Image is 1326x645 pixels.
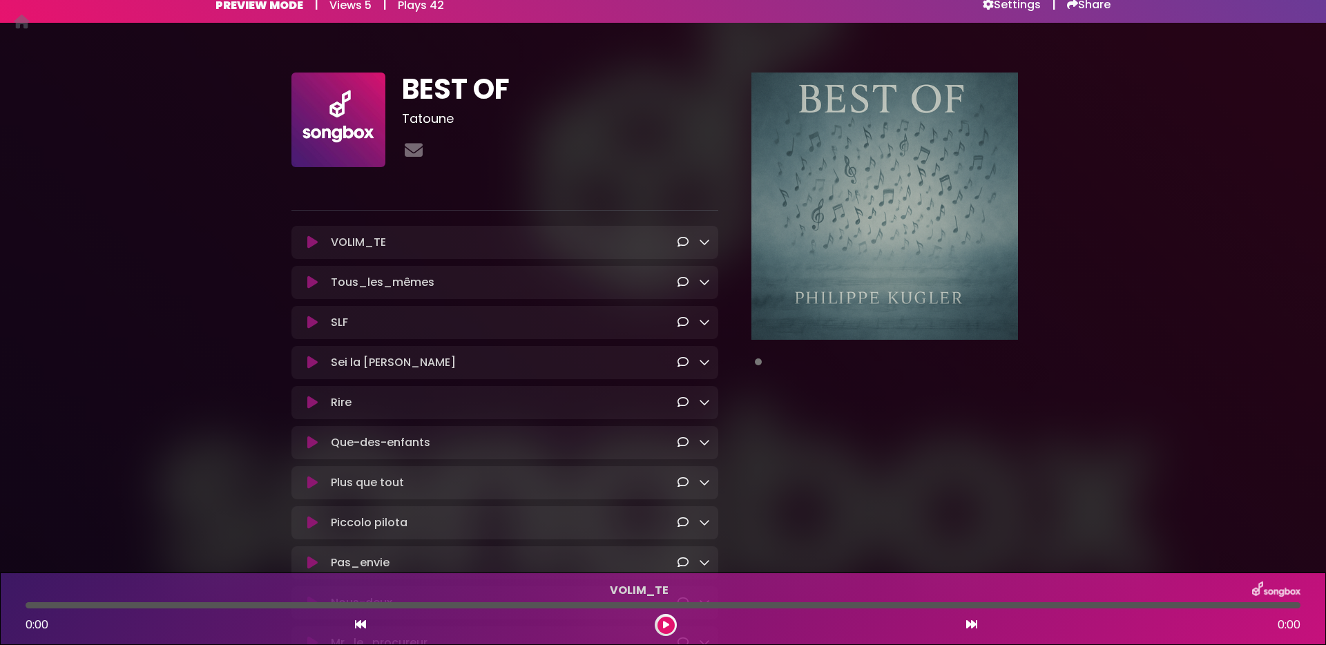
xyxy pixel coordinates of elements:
span: 0:00 [26,617,48,633]
img: Main Media [751,73,1018,339]
p: Piccolo pilota [331,514,677,531]
p: VOLIM_TE [331,234,677,251]
p: SLF [331,314,677,331]
p: Pas_envie [331,555,677,571]
p: VOLIM_TE [26,582,1252,599]
p: Tous_les_mêmes [331,274,677,291]
p: Rire [331,394,677,411]
p: Plus que tout [331,474,677,491]
img: 70beCsgvRrCVkCpAseDU [291,73,385,166]
img: songbox-logo-white.png [1252,581,1300,599]
h1: BEST OF [402,73,718,106]
p: Sei la [PERSON_NAME] [331,354,677,371]
p: Que-des-enfants [331,434,677,451]
span: 0:00 [1278,617,1300,633]
h3: Tatoune [402,111,718,126]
